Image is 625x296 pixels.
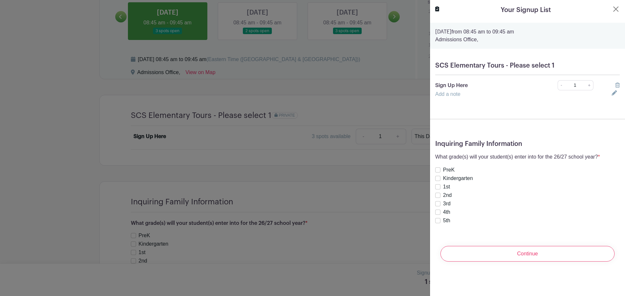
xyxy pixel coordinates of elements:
a: + [585,80,593,90]
h5: SCS Elementary Tours - Please select 1 [435,62,620,70]
a: Add a note [435,91,460,97]
p: Sign Up Here [435,82,540,89]
label: PreK [443,166,455,174]
strong: [DATE] [435,29,451,34]
p: Admissions Office, [435,36,620,44]
label: 4th [443,208,450,216]
label: 2nd [443,191,452,199]
button: Close [612,5,620,13]
label: 3rd [443,200,451,208]
label: Kindergarten [443,174,473,182]
p: What grade(s) will your student(s) enter into for the 26/27 school year? [435,153,600,161]
label: 1st [443,183,450,191]
a: - [558,80,565,90]
h5: Inquiring Family Information [435,140,620,148]
h5: Your Signup List [501,5,551,15]
p: from 08:45 am to 09:45 am [435,28,620,36]
label: 5th [443,217,450,225]
input: Continue [440,246,615,262]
